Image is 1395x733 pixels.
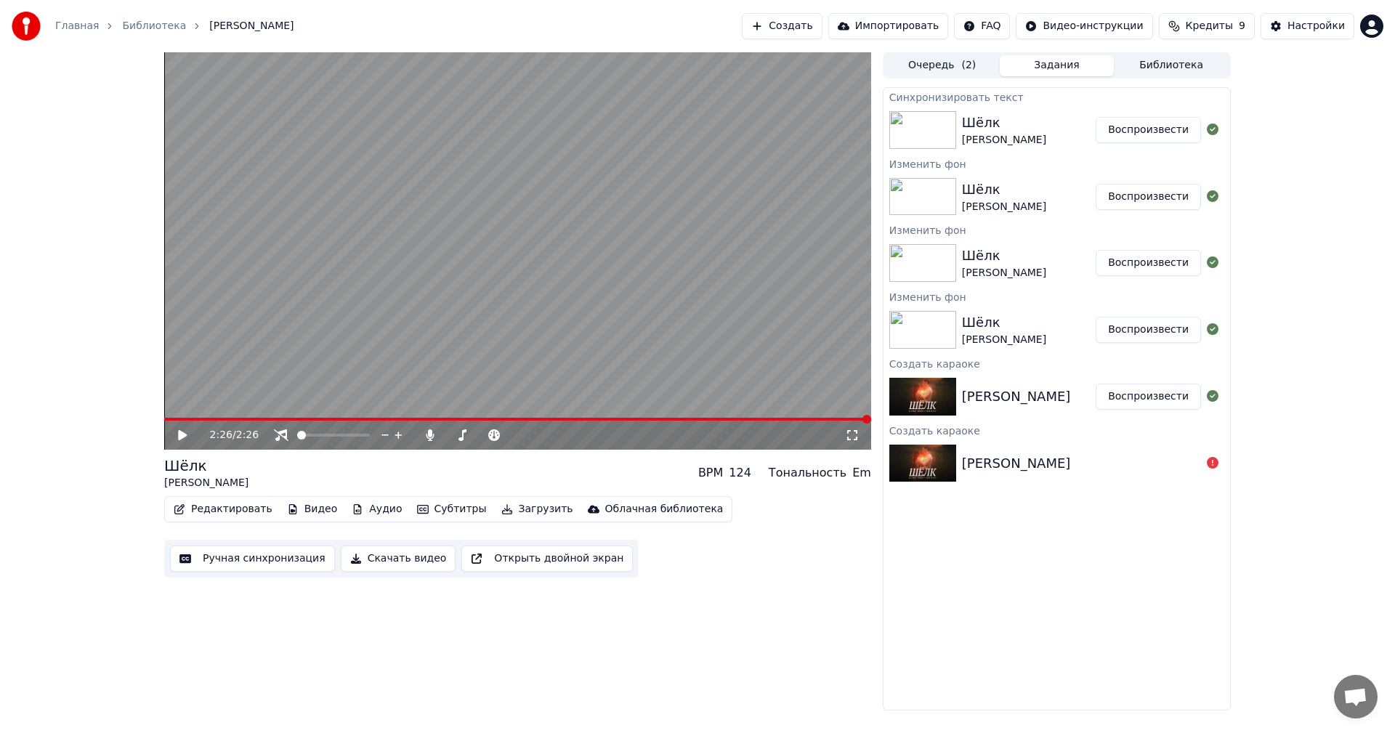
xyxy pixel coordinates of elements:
button: Воспроизвести [1096,384,1201,410]
button: Воспроизвести [1096,317,1201,343]
div: Синхронизировать текст [883,88,1230,105]
button: Редактировать [168,499,278,519]
div: Настройки [1287,19,1345,33]
div: [PERSON_NAME] [962,133,1046,147]
button: Скачать видео [341,546,456,572]
div: Создать караоке [883,421,1230,439]
button: Задания [1000,55,1115,76]
div: [PERSON_NAME] [962,386,1071,407]
div: Шёлк [962,113,1046,133]
span: Кредиты [1186,19,1233,33]
span: 2:26 [236,428,259,442]
button: Библиотека [1114,55,1229,76]
div: [PERSON_NAME] [962,200,1046,214]
button: Загрузить [496,499,579,519]
div: [PERSON_NAME] [962,333,1046,347]
button: Ручная синхронизация [170,546,335,572]
div: Шёлк [962,246,1046,266]
div: [PERSON_NAME] [164,476,248,490]
div: Создать караоке [883,355,1230,372]
div: / [210,428,245,442]
button: Воспроизвести [1096,117,1201,143]
span: 9 [1239,19,1245,33]
div: Шёлк [962,312,1046,333]
button: Воспроизвести [1096,250,1201,276]
span: 2:26 [210,428,232,442]
button: FAQ [954,13,1010,39]
div: Тональность [769,464,846,482]
div: [PERSON_NAME] [962,266,1046,280]
button: Воспроизвести [1096,184,1201,210]
div: Облачная библиотека [605,502,724,517]
span: ( 2 ) [961,58,976,73]
button: Аудио [346,499,408,519]
button: Очередь [885,55,1000,76]
div: [PERSON_NAME] [962,453,1071,474]
button: Субтитры [411,499,493,519]
div: 124 [729,464,751,482]
a: Главная [55,19,99,33]
div: Шёлк [962,179,1046,200]
button: Создать [742,13,822,39]
div: Изменить фон [883,288,1230,305]
a: Библиотека [122,19,186,33]
div: Открытый чат [1334,675,1378,718]
img: youka [12,12,41,41]
div: Шёлк [164,455,248,476]
div: Изменить фон [883,221,1230,238]
div: Em [852,464,871,482]
span: [PERSON_NAME] [209,19,294,33]
div: Изменить фон [883,155,1230,172]
button: Импортировать [828,13,949,39]
button: Видео [281,499,344,519]
div: BPM [698,464,723,482]
button: Настройки [1261,13,1354,39]
nav: breadcrumb [55,19,294,33]
button: Видео-инструкции [1016,13,1152,39]
button: Открыть двойной экран [461,546,633,572]
button: Кредиты9 [1159,13,1255,39]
